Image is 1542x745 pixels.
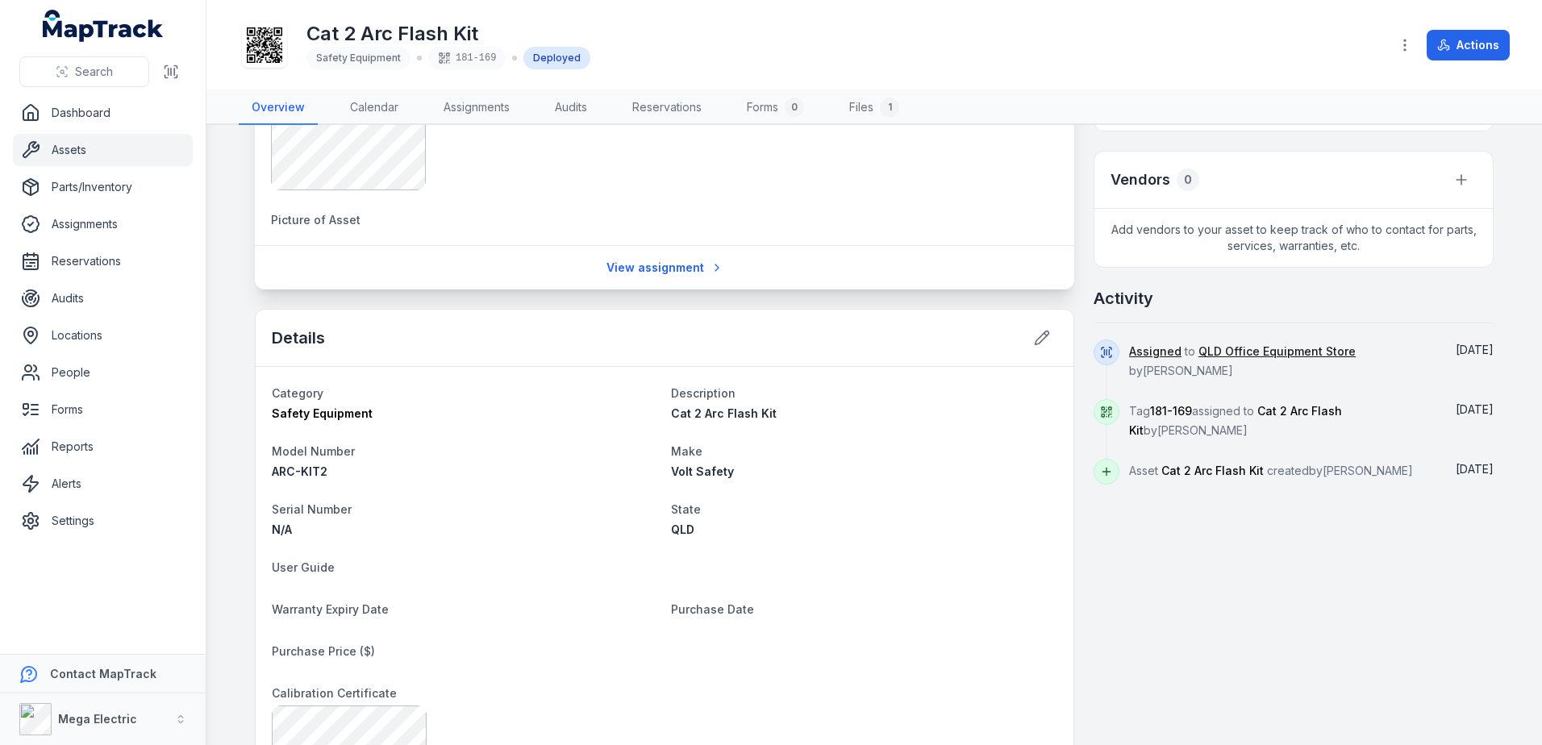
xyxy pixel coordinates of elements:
a: Alerts [13,468,193,500]
span: Picture of Asset [271,213,360,227]
div: 0 [785,98,804,117]
button: Search [19,56,149,87]
span: Serial Number [272,502,352,516]
strong: Mega Electric [58,712,137,726]
a: MapTrack [43,10,164,42]
a: Audits [542,91,600,125]
span: 181-169 [1150,404,1192,418]
span: Safety Equipment [272,406,373,420]
h2: Details [272,327,325,349]
span: Search [75,64,113,80]
span: [DATE] [1456,402,1494,416]
span: State [671,502,701,516]
span: Cat 2 Arc Flash Kit [671,406,777,420]
a: Locations [13,319,193,352]
a: Assets [13,134,193,166]
span: Tag assigned to by [PERSON_NAME] [1129,404,1342,437]
span: N/A [272,522,292,536]
a: Calendar [337,91,411,125]
a: Assignments [13,208,193,240]
span: QLD [671,522,694,536]
a: Audits [13,282,193,314]
span: Volt Safety [671,464,734,478]
div: Deployed [523,47,590,69]
a: Files1 [836,91,912,125]
span: [DATE] [1456,343,1494,356]
span: Description [671,386,736,400]
h2: Activity [1094,287,1153,310]
span: Purchase Date [671,602,754,616]
span: Category [272,386,323,400]
time: 01/10/2025, 8:59:06 am [1456,462,1494,476]
div: 181-169 [428,47,506,69]
span: Add vendors to your asset to keep track of who to contact for parts, services, warranties, etc. [1094,209,1493,267]
h1: Cat 2 Arc Flash Kit [306,21,590,47]
div: 1 [880,98,899,117]
button: Actions [1427,30,1510,60]
a: Reports [13,431,193,463]
a: Dashboard [13,97,193,129]
a: Overview [239,91,318,125]
span: Calibration Certificate [272,686,397,700]
span: Asset created by [PERSON_NAME] [1129,464,1413,477]
span: ARC-KIT2 [272,464,327,478]
a: QLD Office Equipment Store [1198,343,1356,360]
a: View assignment [596,252,734,283]
a: Assignments [431,91,523,125]
span: [DATE] [1456,462,1494,476]
a: Forms0 [734,91,817,125]
a: Settings [13,505,193,537]
a: Reservations [13,245,193,277]
h3: Vendors [1111,169,1170,191]
span: User Guide [272,560,335,574]
span: Warranty Expiry Date [272,602,389,616]
a: Parts/Inventory [13,171,193,203]
div: 0 [1177,169,1199,191]
time: 01/10/2025, 8:59:06 am [1456,402,1494,416]
span: Model Number [272,444,355,458]
a: Forms [13,393,193,426]
a: Reservations [619,91,715,125]
span: to by [PERSON_NAME] [1129,344,1356,377]
a: Assigned [1129,343,1182,360]
span: Safety Equipment [316,52,401,64]
strong: Contact MapTrack [50,667,156,680]
time: 01/10/2025, 9:00:29 am [1456,343,1494,356]
span: Make [671,444,702,458]
span: Purchase Price ($) [272,644,375,658]
a: People [13,356,193,389]
span: Cat 2 Arc Flash Kit [1161,464,1264,477]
